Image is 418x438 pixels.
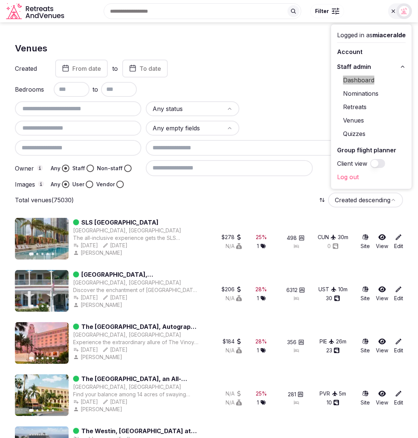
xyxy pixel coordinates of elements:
a: View [376,390,388,406]
a: Site [361,338,370,354]
a: Retreats [337,101,406,113]
span: Staff admin [337,62,371,71]
span: miaceralde [373,31,406,39]
button: N/A [226,242,242,250]
div: [DATE] [103,294,128,301]
button: UST [318,286,337,293]
button: $184 [223,338,242,345]
button: 23 [326,347,340,354]
a: Quizzes [337,128,406,140]
button: 5m [339,390,346,397]
a: [GEOGRAPHIC_DATA], [GEOGRAPHIC_DATA] & The Beaches [81,270,199,279]
div: 5 m [339,390,346,397]
div: 30 [326,295,340,302]
a: View [376,286,388,302]
div: 25 % [256,234,267,241]
button: [PERSON_NAME] [73,249,124,257]
button: Go to slide 4 [47,305,49,307]
svg: Retreats and Venues company logo [6,3,66,20]
button: 10 [327,399,339,406]
button: N/A [226,347,242,354]
div: N/A [226,390,242,397]
button: [GEOGRAPHIC_DATA], [GEOGRAPHIC_DATA] [73,279,181,286]
span: to [92,85,98,94]
a: Edit [394,390,403,406]
button: 30m [338,234,348,241]
button: Go to slide 4 [47,357,49,359]
a: Account [337,46,406,58]
button: [DATE] [73,398,98,406]
button: Filter [310,4,344,18]
button: Go to slide 3 [41,305,44,307]
button: [DATE] [103,242,128,249]
button: Go to slide 2 [36,305,38,307]
div: 10 m [338,286,348,293]
div: [DATE] [73,346,98,353]
img: miaceralde [399,6,409,16]
label: User [72,181,84,188]
div: 28 % [256,338,267,345]
div: Logged in as [337,31,406,39]
button: CUN [318,234,336,241]
button: Go to slide 3 [41,409,44,412]
button: 1 [257,399,266,406]
a: SLS [GEOGRAPHIC_DATA] [81,218,158,227]
span: 356 [287,339,297,346]
div: PIE [320,338,334,345]
span: 498 [287,234,297,242]
button: 28% [256,286,267,293]
label: Owner [15,165,45,172]
button: 25% [256,234,267,241]
button: [GEOGRAPHIC_DATA], [GEOGRAPHIC_DATA] [73,227,181,234]
div: 28 % [256,286,267,293]
button: Go to slide 2 [36,253,38,255]
button: Go to slide 1 [29,253,34,256]
a: The Westin, [GEOGRAPHIC_DATA] at [GEOGRAPHIC_DATA] [81,426,199,435]
a: Edit [394,286,403,302]
a: The [GEOGRAPHIC_DATA], an All-Inclusive Resort and [GEOGRAPHIC_DATA] [81,374,199,383]
button: Go to slide 5 [52,305,54,307]
h1: Venues [15,42,47,55]
button: 26m [336,338,346,345]
button: To date [122,60,168,77]
img: Featured image for The Westin Playa Vallarta, an All-Inclusive Resort and Marriott Puerto Vallarta [15,374,69,416]
div: N/A [226,295,242,302]
button: [PERSON_NAME] [73,301,124,309]
label: Client view [337,159,367,168]
button: Go to slide 1 [29,305,34,308]
button: 281 [288,391,304,398]
button: Go to slide 3 [41,357,44,359]
button: [GEOGRAPHIC_DATA], [GEOGRAPHIC_DATA] [73,331,181,339]
button: 6312 [286,286,305,294]
div: [PERSON_NAME] [73,406,124,413]
label: Vendor [96,181,115,188]
span: Filter [315,7,329,15]
button: 25% [256,390,267,397]
button: N/A [226,399,242,406]
a: Site [361,234,370,250]
img: Featured image for St. Augustine, Ponte Vedra & The Beaches [15,270,69,312]
label: to [112,64,118,73]
button: 28% [256,338,267,345]
button: PVR [320,390,338,397]
div: 1 [257,347,266,354]
a: Site [361,390,370,406]
div: [GEOGRAPHIC_DATA], [GEOGRAPHIC_DATA] [73,383,181,391]
button: Go to slide 5 [52,253,54,255]
button: Go to slide 3 [41,253,44,255]
span: 6312 [286,286,298,294]
div: [DATE] [73,294,98,301]
button: Go to slide 5 [52,409,54,412]
a: View [376,234,388,250]
label: Staff [72,165,85,172]
a: Edit [394,234,403,250]
button: Site [361,286,370,302]
p: Total venues (75030) [15,196,74,204]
